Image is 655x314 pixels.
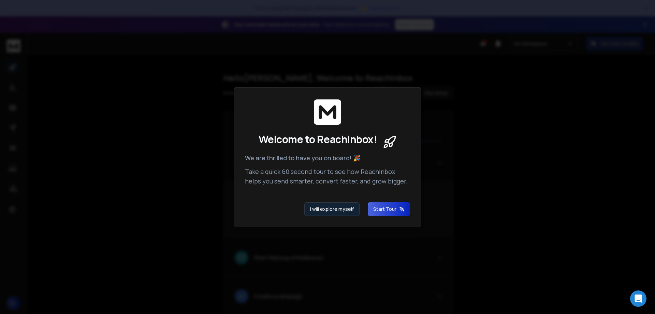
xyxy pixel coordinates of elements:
[259,133,377,146] span: Welcome to ReachInbox!
[630,290,646,307] div: Open Intercom Messenger
[373,206,405,213] span: Start Tour
[245,153,410,163] p: We are thrilled to have you on board! 🎉
[245,167,410,186] p: Take a quick 60 second tour to see how ReachInbox helps you send smarter, convert faster, and gro...
[304,202,360,216] button: I will explore myself
[368,202,410,216] button: Start Tour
